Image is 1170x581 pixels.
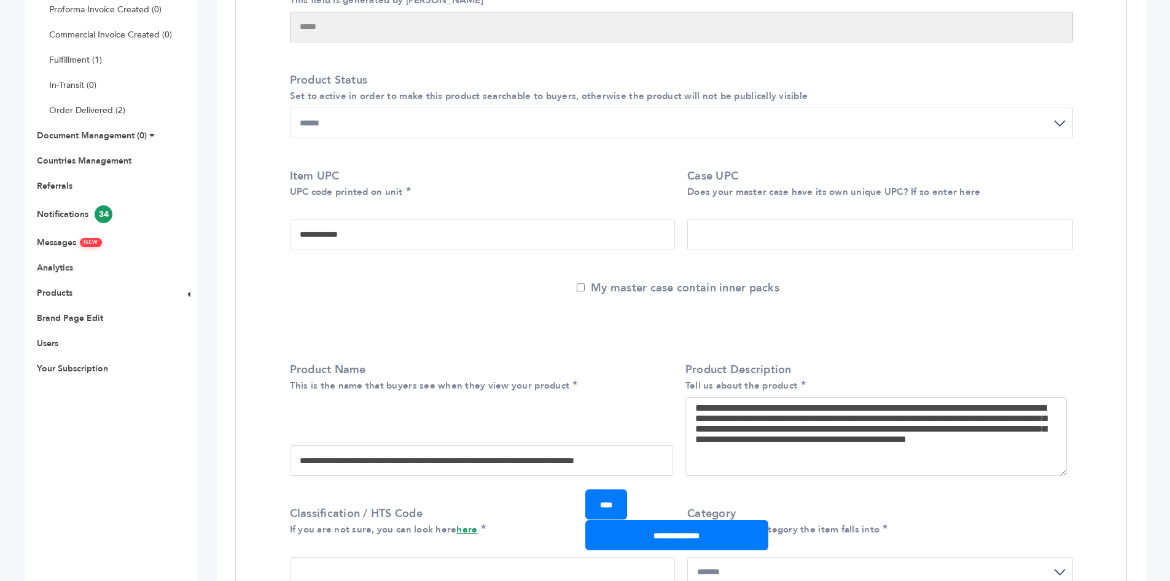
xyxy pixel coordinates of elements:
[577,283,585,291] input: My master case contain inner packs
[687,523,879,536] small: The schedule B category the item falls into
[687,506,1067,537] label: Category
[49,79,96,91] a: In-Transit (0)
[37,363,108,374] a: Your Subscription
[37,312,103,324] a: Brand Page Edit
[37,155,131,167] a: Countries Management
[685,379,798,392] small: Tell us about the product
[687,186,980,198] small: Does your master case have its own unique UPC? If so enter here
[95,205,112,223] span: 34
[49,105,125,116] a: Order Delivered (2)
[290,186,403,198] small: UPC code printed on unit
[37,287,72,299] a: Products
[577,280,779,296] label: My master case contain inner packs
[685,362,1067,393] label: Product Description
[290,90,808,102] small: Set to active in order to make this product searchable to buyers, otherwise the product will not ...
[456,523,477,536] a: here
[687,168,1067,199] label: Case UPC
[290,379,570,392] small: This is the name that buyers see when they view your product
[49,29,172,41] a: Commercial Invoice Created (0)
[290,73,1067,103] label: Product Status
[37,338,58,349] a: Users
[37,262,73,274] a: Analytics
[37,180,72,192] a: Referrals
[49,4,162,15] a: Proforma Invoice Created (0)
[37,208,112,220] a: Notifications34
[37,130,147,141] a: Document Management (0)
[80,238,102,247] span: NEW
[290,506,669,537] label: Classification / HTS Code
[37,237,102,248] a: MessagesNEW
[290,523,478,536] small: If you are not sure, you can look here
[290,168,669,199] label: Item UPC
[49,54,102,66] a: Fulfillment (1)
[290,362,667,393] label: Product Name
